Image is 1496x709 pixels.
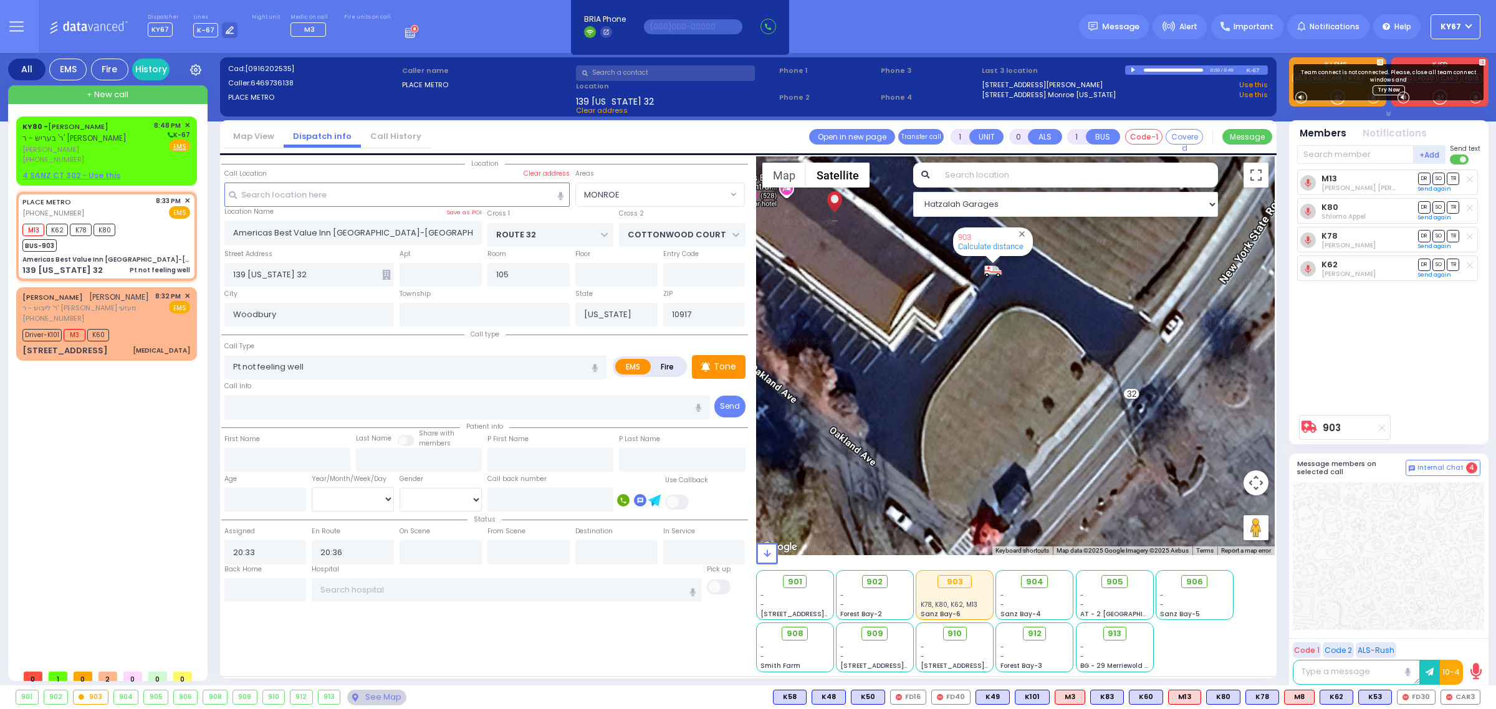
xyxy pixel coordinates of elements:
label: Call back number [487,474,547,484]
label: Last 3 location [982,65,1124,76]
button: Code 1 [1293,642,1321,658]
div: Americas Best Value Inn [GEOGRAPHIC_DATA]-[GEOGRAPHIC_DATA] [22,255,190,264]
span: 0 [24,672,42,681]
span: K-67 [193,23,218,37]
span: Driver-K101 [22,329,62,341]
span: TR [1447,201,1459,213]
a: History [132,59,170,80]
span: 8:32 PM [155,292,181,301]
button: Transfer call [898,129,944,145]
button: Internal Chat 4 [1406,460,1480,476]
button: BUS [1086,129,1120,145]
label: Call Location [224,169,267,179]
div: BLS [1245,690,1279,705]
label: State [575,289,593,299]
h5: Message members on selected call [1297,460,1406,476]
div: 0:00 [1209,63,1220,77]
span: M3 [304,24,315,34]
input: Search member [1297,145,1414,164]
span: Status [467,515,502,524]
a: Calculate distance [958,242,1024,251]
span: K78 [70,224,92,236]
span: - [840,600,844,609]
label: Call Type [224,341,254,351]
span: Chaim Brach [1321,240,1376,250]
span: [PHONE_NUMBER] [22,155,84,164]
a: PLACE METRO [22,197,71,207]
span: - [840,642,844,652]
span: Alert [1179,21,1197,32]
a: Use this [1239,80,1268,90]
span: - [1000,591,1004,600]
div: K101 [1015,690,1050,705]
div: BLS [976,690,1010,705]
label: KJFD [1391,62,1489,70]
span: 909 [866,627,883,640]
label: Cross 1 [487,209,510,219]
label: Clear address [524,169,570,179]
button: Close [1016,228,1028,240]
span: 1 [49,672,67,681]
div: FD30 [1397,690,1436,705]
label: Turn off text [1450,153,1470,166]
span: KY67 [148,22,173,37]
span: Forest Bay-3 [1000,661,1042,670]
span: DR [1418,259,1431,270]
label: Night unit [252,14,280,21]
span: 904 [1026,576,1043,588]
label: P First Name [487,434,529,444]
div: 913 [319,690,340,704]
div: 906 [174,690,198,704]
a: [PERSON_NAME] [22,292,83,302]
div: K48 [812,690,846,705]
span: 910 [947,627,962,640]
span: - [1080,591,1084,600]
span: 908 [787,627,803,640]
span: - [760,591,764,600]
div: 903 [74,690,108,704]
button: ALS [1028,129,1062,145]
span: TR [1447,230,1459,242]
span: DR [1418,173,1431,184]
button: Show street map [762,163,806,188]
span: M3 [64,329,85,341]
span: Internal Chat [1417,464,1464,472]
span: AT - 2 [GEOGRAPHIC_DATA] [1080,609,1172,619]
a: 903 [1323,423,1341,432]
label: Fire [650,359,685,374]
span: - [1000,600,1004,609]
img: Google [759,539,800,555]
button: Show satellite imagery [806,163,870,188]
div: K49 [976,690,1010,705]
span: 8:48 PM [154,121,181,130]
img: Logo [49,19,132,34]
span: MONROE [584,189,620,201]
label: Cad: [228,64,398,74]
div: 0:49 [1223,63,1234,77]
label: PLACE METRO [402,80,572,90]
small: Share with [419,429,454,438]
button: Drag Pegman onto the map to open Street View [1244,515,1268,540]
span: KY80 - [22,121,48,131]
span: 2 [98,672,117,681]
label: Caller name [402,65,572,76]
a: Map View [224,130,284,142]
a: Open this area in Google Maps (opens a new window) [759,539,800,555]
a: M13 [1321,174,1337,183]
div: Pt not feeling well [130,265,190,275]
label: On Scene [400,526,430,536]
span: Forest Bay-2 [840,609,882,619]
div: FD40 [931,690,971,705]
span: BG - 29 Merriewold S. [1080,661,1150,670]
div: K50 [851,690,885,705]
label: Last Name [356,434,391,444]
div: ALS [1055,690,1085,705]
div: BLS [1090,690,1124,705]
span: Important [1234,21,1273,32]
a: Open in new page [809,129,895,145]
div: EMS [49,59,87,80]
span: EMS [169,301,190,313]
span: MONROE [575,183,746,206]
span: ✕ [185,196,190,206]
span: ✕ [185,291,190,302]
